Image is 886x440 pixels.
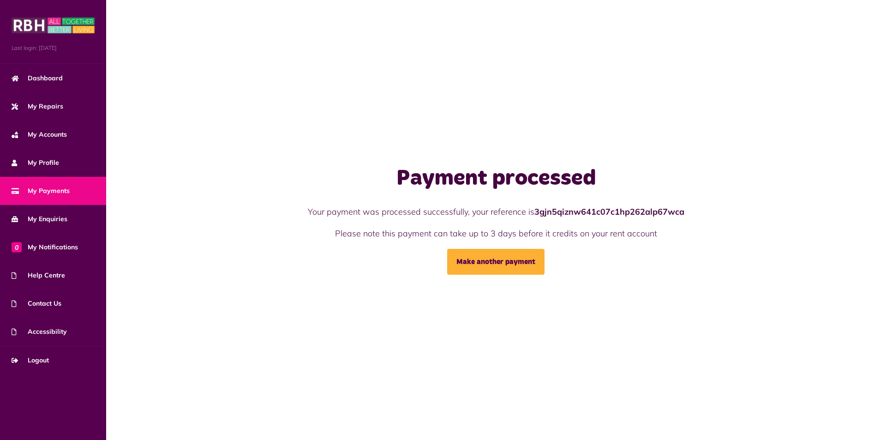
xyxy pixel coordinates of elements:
span: Last login: [DATE] [12,44,95,52]
span: Contact Us [12,299,61,308]
a: Make another payment [447,249,545,275]
span: 0 [12,242,22,252]
span: Accessibility [12,327,67,337]
img: MyRBH [12,16,95,35]
span: Dashboard [12,73,63,83]
span: My Enquiries [12,214,67,224]
span: My Accounts [12,130,67,139]
span: My Notifications [12,242,78,252]
h1: Payment processed [237,165,755,192]
span: My Repairs [12,102,63,111]
span: Logout [12,356,49,365]
strong: 3gjn5qiznw641c07c1hp262alp67wca [534,206,684,217]
p: Your payment was processed successfully, your reference is [237,205,755,218]
span: My Payments [12,186,70,196]
p: Please note this payment can take up to 3 days before it credits on your rent account [237,227,755,240]
span: Help Centre [12,271,65,280]
span: My Profile [12,158,59,168]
